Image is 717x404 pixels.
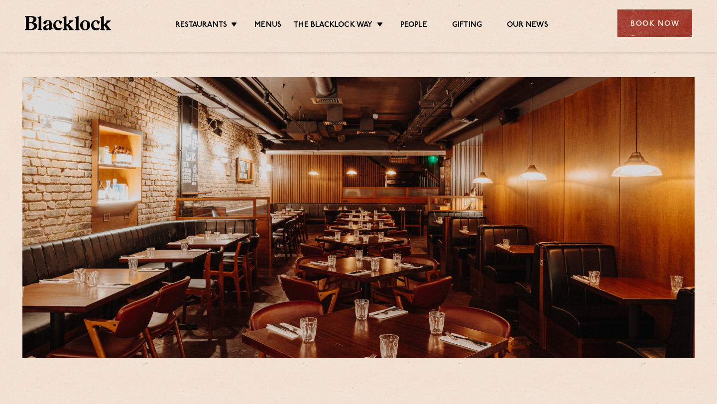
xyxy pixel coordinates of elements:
[507,20,548,31] a: Our News
[617,9,692,37] div: Book Now
[254,20,281,31] a: Menus
[452,20,482,31] a: Gifting
[294,20,372,31] a: The Blacklock Way
[25,16,111,30] img: BL_Textured_Logo-footer-cropped.svg
[400,20,427,31] a: People
[175,20,227,31] a: Restaurants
